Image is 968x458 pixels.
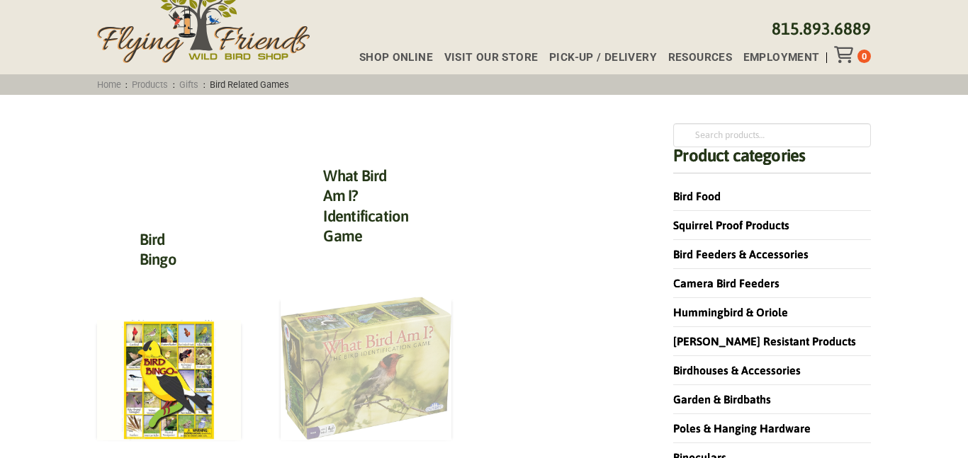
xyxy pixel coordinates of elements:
[175,79,203,90] a: Gifts
[206,79,294,90] span: Bird Related Games
[92,79,293,90] span: : : :
[862,51,867,62] span: 0
[128,79,173,90] a: Products
[743,52,820,63] span: Employment
[673,393,771,406] a: Garden & Birdbaths
[673,147,871,173] h4: Product categories
[673,219,789,231] a: Squirrel Proof Products
[348,52,433,63] a: Shop Online
[673,364,801,377] a: Birdhouses & Accessories
[444,52,539,63] span: Visit Our Store
[673,190,721,202] a: Bird Food
[433,52,538,63] a: Visit Our Store
[673,422,811,435] a: Poles & Hanging Hardware
[359,52,433,63] span: Shop Online
[549,52,657,63] span: Pick-up / Delivery
[668,52,732,63] span: Resources
[673,335,856,348] a: [PERSON_NAME] Resistant Products
[673,277,780,290] a: Camera Bird Feeders
[140,230,176,269] a: Bird Bingo
[772,19,871,38] a: 815.893.6889
[657,52,732,63] a: Resources
[92,79,125,90] a: Home
[323,166,408,246] a: What Bird Am I? Identification Game
[673,248,809,261] a: Bird Feeders & Accessories
[834,46,857,63] div: Toggle Off Canvas Content
[538,52,657,63] a: Pick-up / Delivery
[732,52,819,63] a: Employment
[673,123,871,147] input: Search products…
[673,306,788,319] a: Hummingbird & Oriole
